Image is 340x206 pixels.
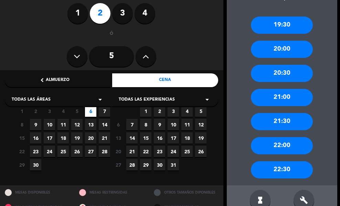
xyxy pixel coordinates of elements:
span: 10 [168,119,179,130]
span: 16 [154,132,165,144]
span: 22 [140,146,151,157]
span: 27 [113,159,124,171]
span: 23 [154,146,165,157]
span: 31 [168,159,179,171]
span: 8 [16,119,28,130]
div: Cena [112,73,218,87]
span: 21 [99,132,110,144]
label: 2 [90,3,110,24]
span: 12 [195,119,206,130]
span: 7 [126,119,138,130]
span: 18 [57,132,69,144]
span: 3 [168,105,179,117]
i: chevron_right [173,76,180,84]
span: 19 [195,132,206,144]
span: 6 [85,105,96,117]
span: 2 [154,105,165,117]
i: chevron_left [39,76,46,84]
label: 3 [112,3,133,24]
div: 21:30 [251,113,313,130]
span: 27 [85,146,96,157]
span: 30 [30,159,41,171]
span: 7 [99,105,110,117]
span: 11 [181,119,193,130]
div: OTROS TAMAÑOS DIPONIBLES [149,185,223,200]
i: arrow_drop_down [96,95,104,104]
div: ó [100,31,123,38]
span: 13 [85,119,96,130]
span: 12 [71,119,83,130]
div: MESAS RESTRINGIDAS [74,185,149,200]
span: 3 [44,105,55,117]
span: 22 [16,146,28,157]
span: 28 [126,159,138,171]
div: Almuerzo [5,73,111,87]
span: 11 [57,119,69,130]
span: 9 [154,119,165,130]
span: 18 [181,132,193,144]
label: 4 [135,3,155,24]
span: 16 [30,132,41,144]
span: Todas las experiencias [119,96,175,103]
span: 28 [99,146,110,157]
span: 4 [57,105,69,117]
span: 30 [154,159,165,171]
span: 1 [140,105,151,117]
span: 23 [30,146,41,157]
span: 13 [113,132,124,144]
span: 5 [71,105,83,117]
i: build [300,196,308,204]
div: 21:00 [251,89,313,106]
label: 1 [67,3,88,24]
span: 24 [168,146,179,157]
div: 22:00 [251,137,313,154]
span: 25 [57,146,69,157]
span: 6 [113,119,124,130]
span: 21 [126,146,138,157]
span: 14 [126,132,138,144]
span: 1 [16,105,28,117]
span: 14 [99,119,110,130]
span: 10 [44,119,55,130]
span: 15 [140,132,151,144]
span: 4 [181,105,193,117]
div: 19:30 [251,17,313,34]
span: 24 [44,146,55,157]
span: 26 [71,146,83,157]
span: 19 [71,132,83,144]
span: 8 [140,119,151,130]
div: 20:00 [251,41,313,58]
span: 17 [168,132,179,144]
div: 22:30 [251,161,313,178]
span: 20 [85,132,96,144]
span: 26 [195,146,206,157]
span: 17 [44,132,55,144]
span: 20 [113,146,124,157]
i: hourglass_full [256,196,264,204]
span: 29 [16,159,28,171]
span: Todas las áreas [12,96,51,103]
i: arrow_drop_down [203,95,211,104]
span: 2 [30,105,41,117]
span: 9 [30,119,41,130]
span: 15 [16,132,28,144]
span: 29 [140,159,151,171]
div: 20:30 [251,65,313,82]
span: 25 [181,146,193,157]
span: 5 [195,105,206,117]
